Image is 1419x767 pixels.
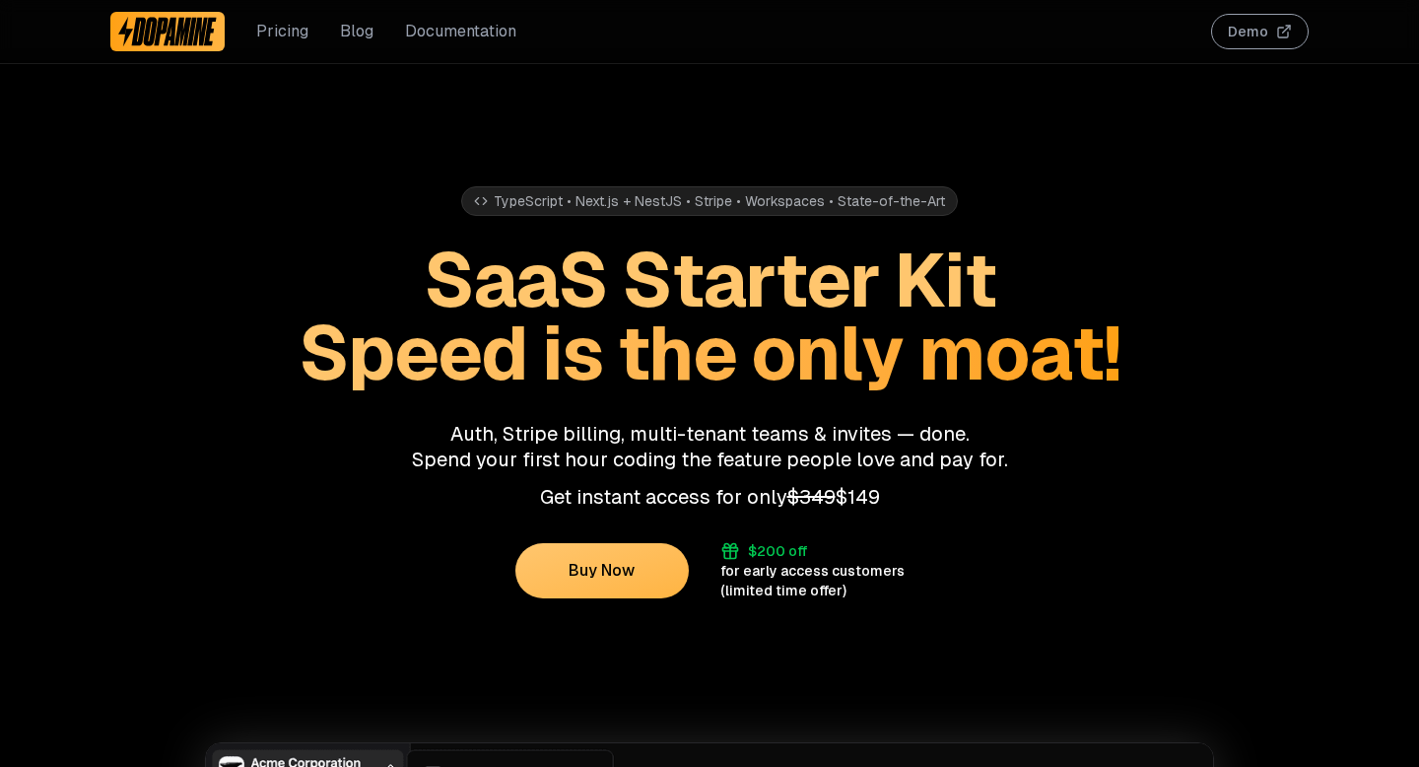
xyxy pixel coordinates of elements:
[256,20,308,43] a: Pricing
[340,20,373,43] a: Blog
[110,484,1309,510] p: Get instant access for only $149
[110,421,1309,472] p: Auth, Stripe billing, multi-tenant teams & invites — done. Spend your first hour coding the featu...
[424,232,995,328] span: SaaS Starter Kit
[405,20,516,43] a: Documentation
[787,484,836,510] span: $349
[118,16,217,47] img: Dopamine
[1211,14,1309,49] button: Demo
[461,186,958,216] div: TypeScript • Next.js + NestJS • Stripe • Workspaces • State-of-the-Art
[515,543,689,598] button: Buy Now
[299,305,1120,401] span: Speed is the only moat!
[720,561,905,581] div: for early access customers
[110,12,225,51] a: Dopamine
[720,581,846,600] div: (limited time offer)
[748,541,807,561] div: $200 off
